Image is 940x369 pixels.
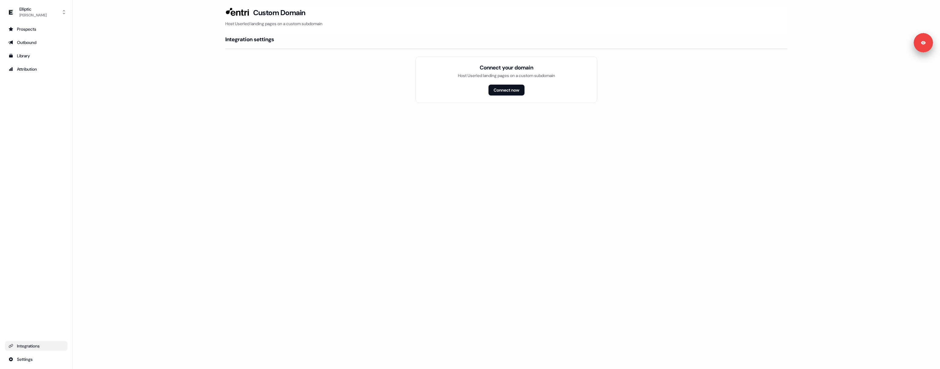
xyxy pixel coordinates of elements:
button: Elliptic[PERSON_NAME] [5,5,68,19]
div: Prospects [8,26,64,32]
a: Go to templates [5,51,68,61]
a: Go to outbound experience [5,38,68,47]
a: Go to attribution [5,64,68,74]
a: Go to integrations [5,341,68,351]
div: Elliptic [19,6,47,12]
div: Host Userled landing pages on a custom subdomain [458,72,555,79]
a: Go to prospects [5,24,68,34]
div: Library [8,53,64,59]
div: Settings [8,356,64,362]
div: [PERSON_NAME] [19,12,47,18]
h3: Custom Domain [253,8,306,17]
a: Go to integrations [5,354,68,364]
div: Attribution [8,66,64,72]
div: Connect your domain [480,64,533,71]
p: Host Userled landing pages on a custom subdomain [225,21,787,27]
button: Connect now [488,85,525,96]
h4: Integration settings [225,36,274,43]
div: Outbound [8,39,64,45]
div: Integrations [8,343,64,349]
